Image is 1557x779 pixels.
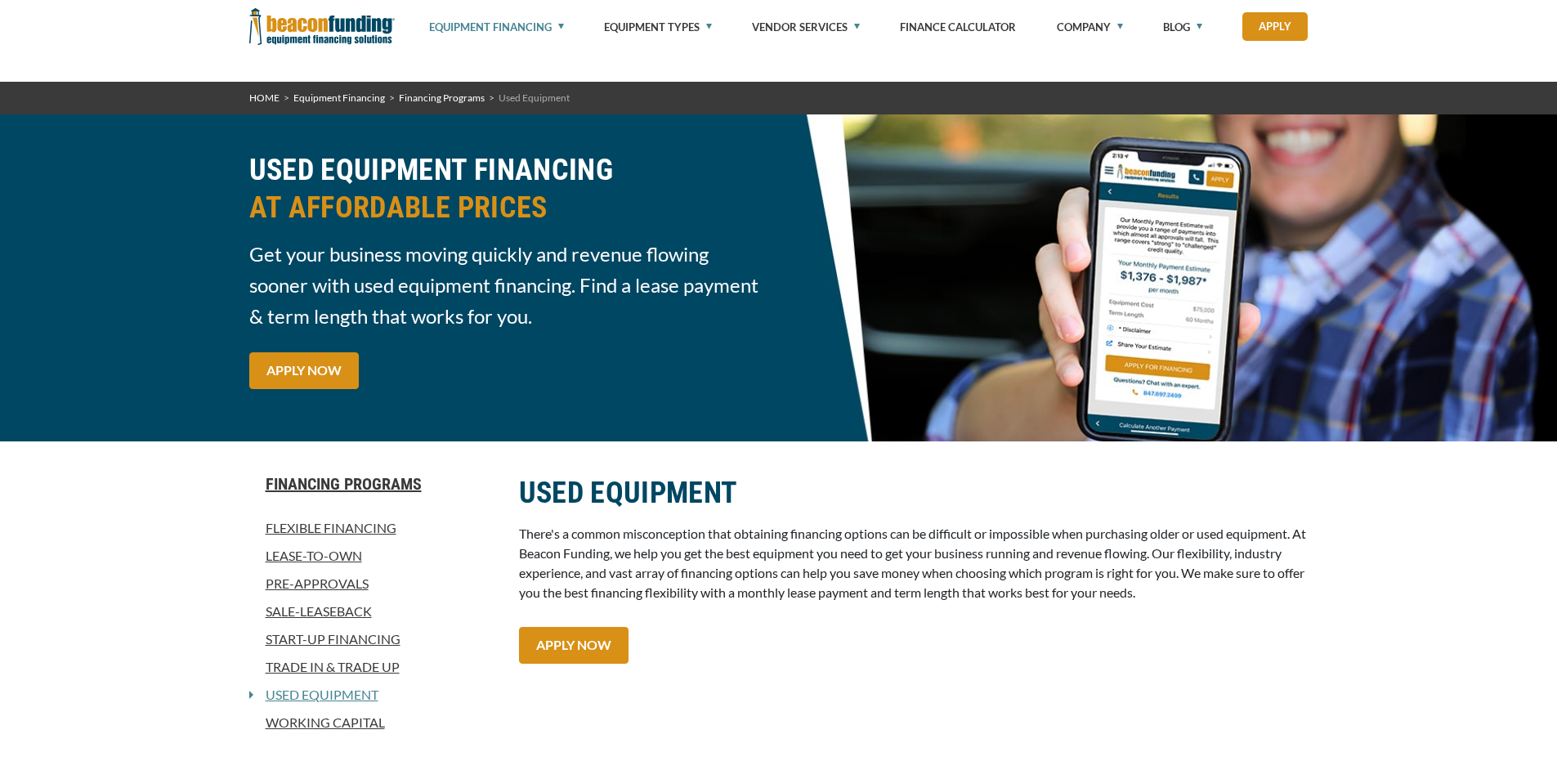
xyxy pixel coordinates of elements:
[249,239,769,332] span: Get your business moving quickly and revenue flowing sooner with used equipment financing. Find a...
[399,92,485,104] a: Financing Programs
[249,713,499,732] a: Working Capital
[249,602,499,621] a: Sale-Leaseback
[519,627,629,664] a: APPLY NOW
[249,574,499,593] a: Pre-approvals
[249,518,499,538] a: Flexible Financing
[249,474,499,494] a: Financing Programs
[499,92,570,104] span: Used Equipment
[249,546,499,566] a: Lease-To-Own
[249,657,499,677] a: Trade In & Trade Up
[519,524,1309,602] p: There's a common misconception that obtaining financing options can be difficult or impossible wh...
[249,352,359,389] a: APPLY NOW
[293,92,385,104] a: Equipment Financing
[249,151,769,226] h2: USED EQUIPMENT FINANCING
[249,92,280,104] a: HOME
[1242,12,1308,41] a: Apply
[253,685,378,705] a: Used Equipment
[519,474,1309,512] h2: USED EQUIPMENT
[249,189,769,226] span: AT AFFORDABLE PRICES
[249,629,499,649] a: Start-Up Financing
